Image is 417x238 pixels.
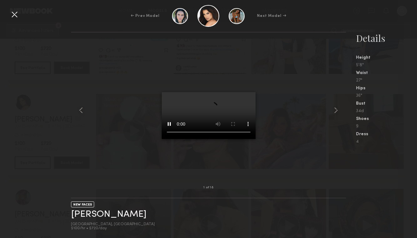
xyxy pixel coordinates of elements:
[356,94,417,98] div: 36"
[71,222,155,226] div: [GEOGRAPHIC_DATA], [GEOGRAPHIC_DATA]
[131,13,160,19] div: ← Prev Model
[356,86,417,91] div: Hips
[203,186,214,189] div: 1 of 18
[356,117,417,121] div: Shoes
[71,201,94,207] div: NEW FACES
[356,132,417,136] div: Dress
[71,210,146,219] a: [PERSON_NAME]
[356,140,417,144] div: 4
[356,63,417,67] div: 5'8"
[356,124,417,129] div: 9
[356,32,417,44] div: Details
[257,13,286,19] div: Next Model →
[356,109,417,113] div: 34d
[356,71,417,75] div: Waist
[71,226,155,231] div: $100/hr • $720/day
[356,78,417,83] div: 27"
[356,56,417,60] div: Height
[356,102,417,106] div: Bust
